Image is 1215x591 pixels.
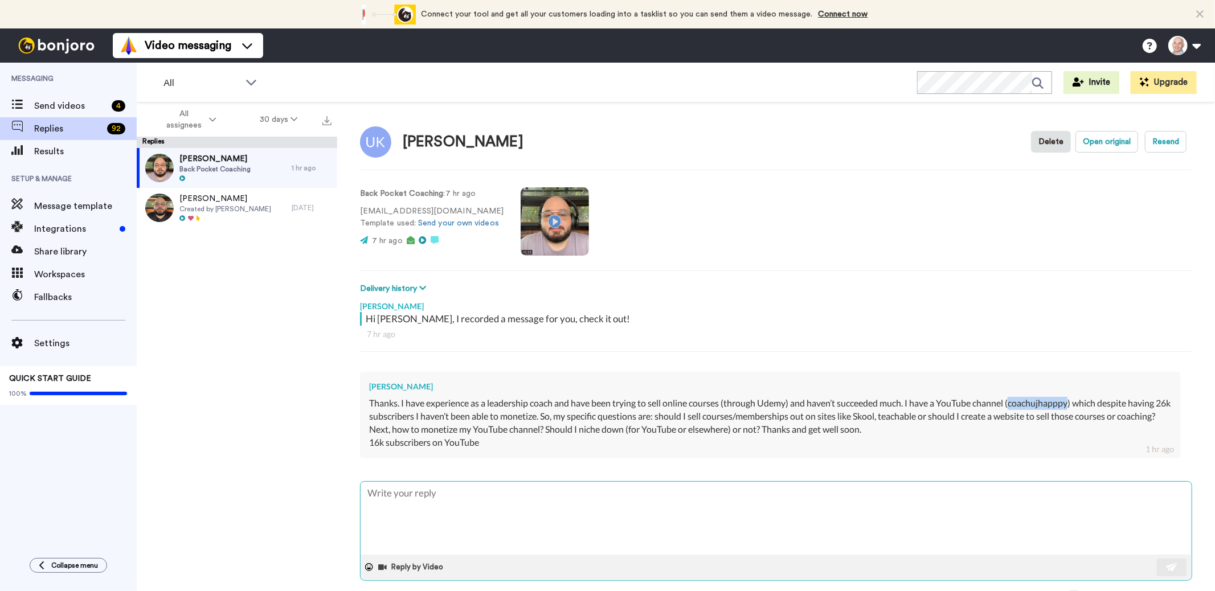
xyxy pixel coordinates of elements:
span: Share library [34,245,137,258]
div: Hi [PERSON_NAME], I recorded a message for you, check it out! [366,312,1189,326]
span: Results [34,145,137,158]
img: 88d836fb-37ef-44d4-97d3-70dcc5069a44-thumb.jpg [145,194,174,222]
span: Replies [34,122,103,136]
img: 366524c6-291e-48ee-99f7-609f9e45d5de-thumb.jpg [145,154,174,182]
img: Image of Ujjwal Khadka [360,126,391,158]
div: 4 [112,100,125,112]
p: [EMAIL_ADDRESS][DOMAIN_NAME] Template used: [360,206,504,229]
div: Thanks. I have experience as a leadership coach and have been trying to sell online courses (thro... [369,397,1172,436]
img: export.svg [322,116,332,125]
button: Invite [1063,71,1119,94]
span: Connect your tool and get all your customers loading into a tasklist so you can send them a video... [422,10,813,18]
span: Integrations [34,222,115,236]
div: [DATE] [292,203,332,212]
span: Message template [34,199,137,213]
p: : 7 hr ago [360,188,504,200]
span: Collapse menu [51,561,98,570]
span: Fallbacks [34,290,137,304]
button: Reply by Video [378,559,447,576]
span: Video messaging [145,38,231,54]
span: All assignees [161,108,207,131]
span: [PERSON_NAME] [179,193,271,204]
img: bj-logo-header-white.svg [14,38,99,54]
span: Send videos [34,99,107,113]
div: 1 hr ago [292,163,332,173]
span: 7 hr ago [372,237,403,245]
div: animation [353,5,416,24]
div: Replies [137,137,337,148]
button: Open original [1075,131,1138,153]
span: 100% [9,389,27,398]
button: Collapse menu [30,558,107,573]
button: All assignees [139,104,238,136]
button: Upgrade [1131,71,1197,94]
div: 7 hr ago [367,329,1185,340]
span: Created by [PERSON_NAME] [179,204,271,214]
div: [PERSON_NAME] [369,381,1172,392]
div: 16k subscribers on YouTube [369,436,1172,449]
a: [PERSON_NAME]Created by [PERSON_NAME][DATE] [137,188,337,228]
button: 30 days [238,109,320,130]
span: All [163,76,240,90]
div: [PERSON_NAME] [360,295,1192,312]
button: Resend [1145,131,1187,153]
span: Workspaces [34,268,137,281]
button: Delivery history [360,282,429,295]
a: Connect now [819,10,868,18]
span: Back Pocket Coaching [179,165,251,174]
span: Settings [34,336,137,350]
span: [PERSON_NAME] [179,153,251,165]
button: Delete [1031,131,1071,153]
a: Send your own videos [418,219,499,227]
div: 92 [107,123,125,134]
div: 1 hr ago [1146,444,1174,455]
strong: Back Pocket Coaching [360,190,444,198]
img: send-white.svg [1166,563,1179,572]
button: Export all results that match these filters now. [319,111,335,128]
span: QUICK START GUIDE [9,375,91,383]
img: vm-color.svg [120,36,138,55]
a: [PERSON_NAME]Back Pocket Coaching1 hr ago [137,148,337,188]
div: [PERSON_NAME] [403,134,523,150]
